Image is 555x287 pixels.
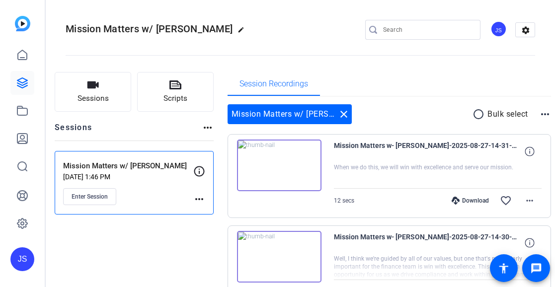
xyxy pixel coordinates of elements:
[228,104,352,124] div: Mission Matters w/ [PERSON_NAME]
[334,197,354,204] span: 12 secs
[338,108,350,120] mat-icon: close
[78,93,109,104] span: Sessions
[500,195,512,207] mat-icon: favorite_border
[10,247,34,271] div: JS
[163,93,187,104] span: Scripts
[55,122,92,141] h2: Sessions
[63,173,193,181] p: [DATE] 1:46 PM
[473,108,487,120] mat-icon: radio_button_unchecked
[498,262,510,274] mat-icon: accessibility
[237,231,321,283] img: thumb-nail
[66,23,233,35] span: Mission Matters w/ [PERSON_NAME]
[334,140,518,163] span: Mission Matters w- [PERSON_NAME]-2025-08-27-14-31-22-481-0
[490,21,507,37] div: JS
[487,108,528,120] p: Bulk select
[55,72,131,112] button: Sessions
[15,16,30,31] img: blue-gradient.svg
[202,122,214,134] mat-icon: more_horiz
[524,195,536,207] mat-icon: more_horiz
[530,262,542,274] mat-icon: message
[193,193,205,205] mat-icon: more_horiz
[137,72,214,112] button: Scripts
[516,23,536,38] mat-icon: settings
[239,80,308,88] span: Session Recordings
[72,193,108,201] span: Enter Session
[383,24,473,36] input: Search
[447,197,494,205] div: Download
[63,188,116,205] button: Enter Session
[539,108,551,120] mat-icon: more_horiz
[63,160,200,172] p: Mission Matters w/ [PERSON_NAME]
[334,231,518,255] span: Mission Matters w- [PERSON_NAME]-2025-08-27-14-30-07-024-0
[237,140,321,191] img: thumb-nail
[490,21,508,38] ngx-avatar: Jen Stack
[238,26,249,38] mat-icon: edit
